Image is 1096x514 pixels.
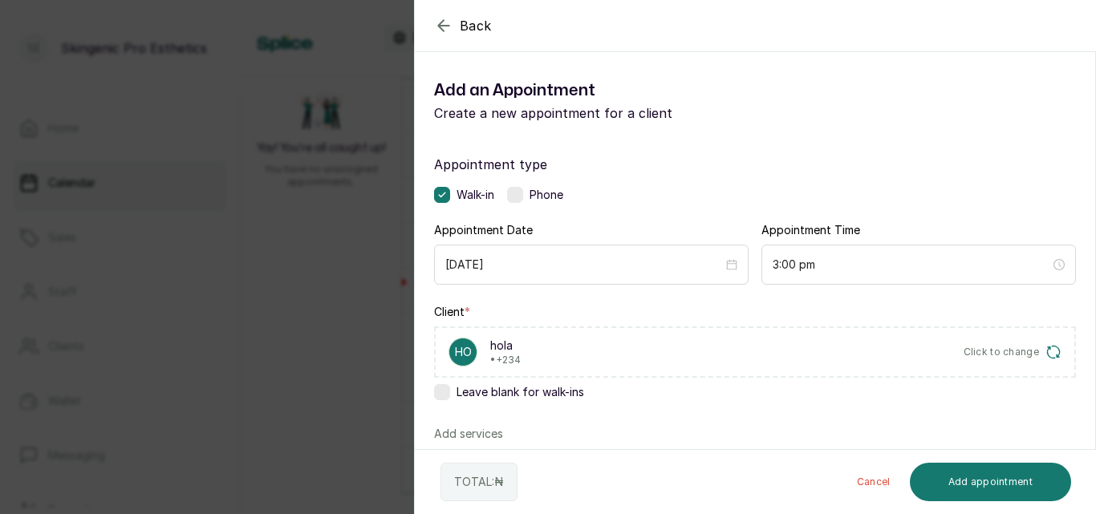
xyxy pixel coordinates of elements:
[773,256,1050,273] input: Select time
[490,354,521,366] p: • +234
[964,346,1040,358] span: Click to change
[530,187,563,203] span: Phone
[490,338,521,354] p: hola
[434,304,470,320] label: Client
[761,222,860,238] label: Appointment Time
[434,222,533,238] label: Appointment Date
[460,16,492,35] span: Back
[445,256,723,273] input: Select date
[457,187,494,203] span: Walk-in
[457,384,584,400] span: Leave blank for walk-ins
[844,463,903,501] button: Cancel
[454,474,504,490] p: TOTAL: ₦
[434,16,492,35] button: Back
[910,463,1072,501] button: Add appointment
[434,426,503,442] p: Add services
[434,155,1076,174] label: Appointment type
[434,103,755,123] p: Create a new appointment for a client
[434,78,755,103] h1: Add an Appointment
[964,344,1062,360] button: Click to change
[455,344,472,360] p: ho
